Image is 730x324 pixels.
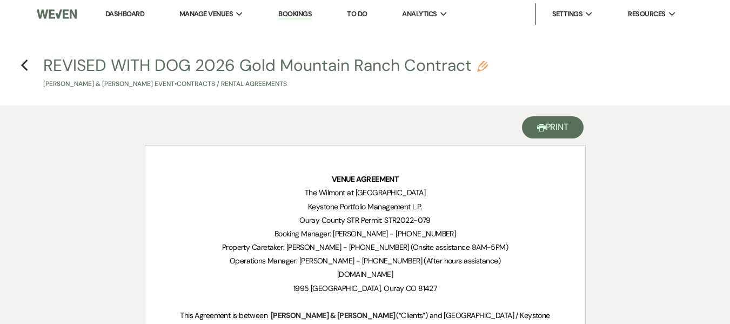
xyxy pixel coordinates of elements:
a: Dashboard [105,9,144,18]
button: REVISED WITH DOG 2026 Gold Mountain Ranch Contract[PERSON_NAME] & [PERSON_NAME] Event•Contracts /... [43,57,488,89]
span: Property Caretaker: [PERSON_NAME] - [PHONE_NUMBER] (Onsite assistance 8AM-5PM) [222,242,508,252]
span: Ouray County STR Permit: STR2022-079 [299,215,431,225]
span: Booking Manager: [PERSON_NAME] - [PHONE_NUMBER] [274,229,456,239]
span: The Wilmont at [GEOGRAPHIC_DATA] [305,188,425,197]
img: Weven Logo [37,3,77,25]
strong: VENUE AGREEMENT [332,174,399,184]
span: This Agreement is between [180,310,267,320]
a: To Do [347,9,367,18]
span: [DOMAIN_NAME] [337,269,393,279]
p: [PERSON_NAME] & [PERSON_NAME] Event • Contracts / Rental Agreements [43,79,488,89]
span: Keystone Portfolio Management L.P. [308,202,422,211]
button: Print [522,116,584,138]
span: [PERSON_NAME] & [PERSON_NAME] [270,309,397,322]
span: Analytics [402,9,437,19]
a: Bookings [278,9,312,19]
span: Operations Manager: [PERSON_NAME] - [PHONE_NUMBER] (After hours assistance) [230,256,500,266]
span: Resources [628,9,665,19]
span: Manage Venues [179,9,233,19]
span: Settings [552,9,583,19]
span: 1995 [GEOGRAPHIC_DATA], Ouray CO 81427 [293,283,437,293]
